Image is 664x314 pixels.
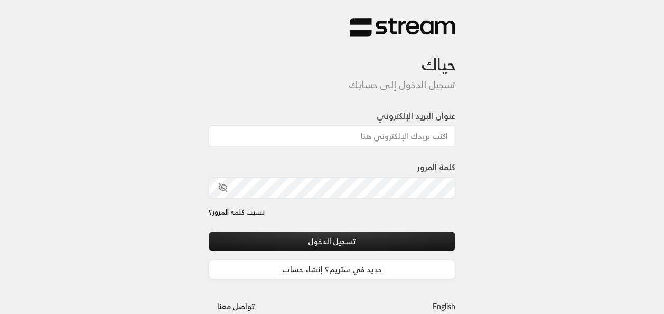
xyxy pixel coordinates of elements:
[209,79,456,91] h5: تسجيل الدخول إلى حسابك
[209,300,264,313] a: تواصل معنا
[209,232,456,251] button: تسجيل الدخول
[209,260,456,279] a: جديد في ستريم؟ إنشاء حساب
[417,161,455,173] label: كلمة المرور
[350,17,455,38] img: Stream Logo
[209,207,265,218] a: نسيت كلمة المرور؟
[377,109,455,122] label: عنوان البريد الإلكتروني
[214,179,232,197] button: toggle password visibility
[209,125,456,147] input: اكتب بريدك الإلكتروني هنا
[209,38,456,74] h3: حياك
